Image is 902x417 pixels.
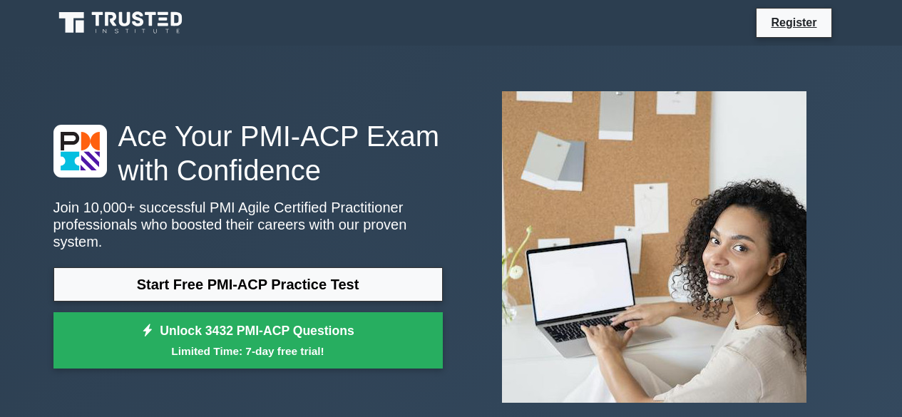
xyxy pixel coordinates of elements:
small: Limited Time: 7-day free trial! [71,343,425,359]
p: Join 10,000+ successful PMI Agile Certified Practitioner professionals who boosted their careers ... [53,199,443,250]
a: Register [762,14,825,31]
a: Unlock 3432 PMI-ACP QuestionsLimited Time: 7-day free trial! [53,312,443,369]
a: Start Free PMI-ACP Practice Test [53,267,443,302]
h1: Ace Your PMI-ACP Exam with Confidence [53,119,443,187]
